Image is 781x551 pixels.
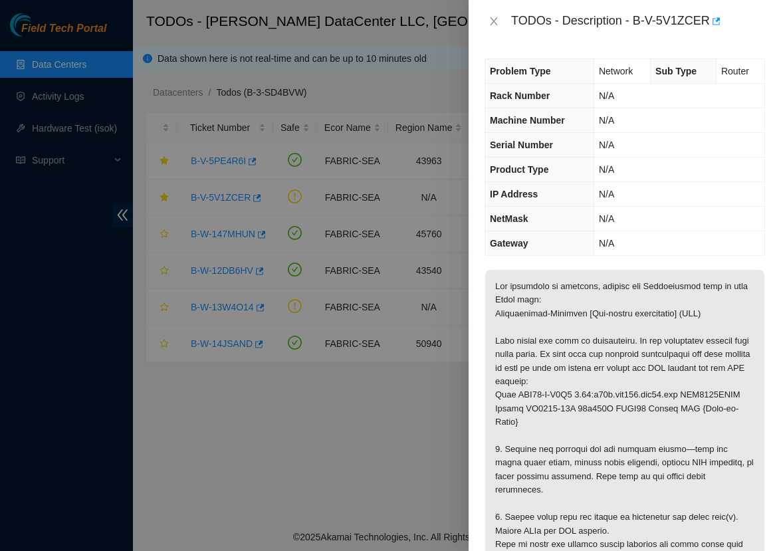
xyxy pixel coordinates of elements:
span: N/A [599,115,614,126]
span: N/A [599,189,614,199]
span: Network [599,66,633,76]
span: N/A [599,213,614,224]
span: Sub Type [655,66,697,76]
span: Gateway [490,238,528,249]
span: N/A [599,238,614,249]
span: Problem Type [490,66,551,76]
div: TODOs - Description - B-V-5V1ZCER [511,11,765,32]
span: IP Address [490,189,538,199]
span: Rack Number [490,90,550,101]
span: Serial Number [490,140,553,150]
span: close [489,16,499,27]
span: NetMask [490,213,528,224]
span: Product Type [490,164,548,175]
span: N/A [599,140,614,150]
button: Close [485,15,503,28]
span: N/A [599,164,614,175]
span: N/A [599,90,614,101]
span: Machine Number [490,115,565,126]
span: Router [721,66,749,76]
